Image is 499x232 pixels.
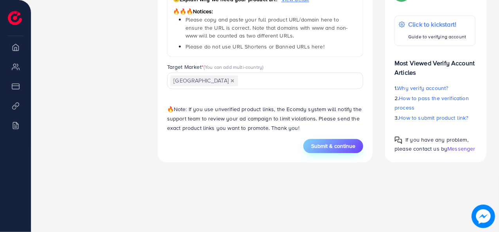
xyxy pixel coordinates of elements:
[395,93,476,112] p: 2.
[395,52,476,77] p: Most Viewed Verify Account Articles
[239,75,353,87] input: Search for option
[395,83,476,92] p: 1.
[408,19,466,29] p: Click to kickstart!
[472,205,495,228] img: image
[167,105,174,113] span: 🔥
[186,43,324,50] span: Please do not use URL Shortens or Banned URLs here!
[8,11,22,25] img: logo
[167,104,364,133] p: Note: If you use unverified product links, the Ecomdy system will notify the support team to revi...
[399,113,468,121] span: How to submit product link?
[395,136,402,144] img: Popup guide
[311,142,355,150] span: Submit & continue
[204,63,263,70] span: (You can add multi-country)
[231,79,234,83] button: Deselect United Arab Emirates
[173,7,193,15] span: 🔥🔥🔥
[395,135,468,152] span: If you have any problem, please contact us by
[303,139,363,153] button: Submit & continue
[408,32,466,41] p: Guide to verifying account
[447,145,475,153] span: Messenger
[170,75,238,86] span: [GEOGRAPHIC_DATA]
[167,72,364,88] div: Search for option
[398,84,449,92] span: Why verify account?
[167,63,264,71] label: Target Market
[395,94,469,111] span: How to pass the verification process
[395,113,476,122] p: 3.
[173,7,213,15] span: Notices:
[186,16,348,40] span: Please copy and paste your full product URL/domain here to ensure the URL is correct. Note that d...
